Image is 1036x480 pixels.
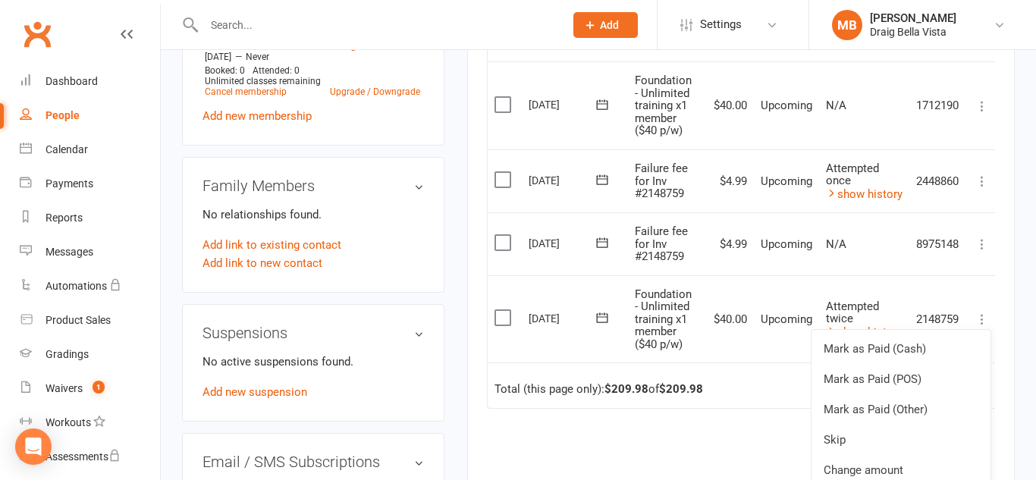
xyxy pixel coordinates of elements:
[202,177,424,194] h3: Family Members
[46,314,111,326] div: Product Sales
[826,237,846,251] span: N/A
[46,382,83,394] div: Waivers
[826,162,879,188] span: Attempted once
[46,212,83,224] div: Reports
[202,236,341,254] a: Add link to existing contact
[15,428,52,465] div: Open Intercom Messenger
[20,303,160,337] a: Product Sales
[529,93,598,116] div: [DATE]
[635,74,692,137] span: Foundation - Unlimited training x1 member ($40 p/w)
[832,10,862,40] div: MB
[20,440,160,474] a: Assessments
[812,394,990,425] a: Mark as Paid (Other)
[20,99,160,133] a: People
[702,61,754,149] td: $40.00
[205,65,245,76] span: Booked: 0
[826,325,903,339] a: show history
[909,149,966,213] td: 2448860
[635,162,688,200] span: Failure fee for Inv #2148759
[46,109,80,121] div: People
[761,312,812,326] span: Upcoming
[761,237,812,251] span: Upcoming
[201,51,424,63] div: —
[330,86,420,97] a: Upgrade / Downgrade
[20,133,160,167] a: Calendar
[573,12,638,38] button: Add
[529,168,598,192] div: [DATE]
[812,364,990,394] a: Mark as Paid (POS)
[529,306,598,330] div: [DATE]
[20,167,160,201] a: Payments
[205,52,231,62] span: [DATE]
[635,224,688,263] span: Failure fee for Inv #2148759
[812,425,990,455] a: Skip
[46,348,89,360] div: Gradings
[702,149,754,213] td: $4.99
[870,25,956,39] div: Draig Bella Vista
[494,383,703,396] div: Total (this page only): of
[205,86,287,97] a: Cancel membership
[826,300,879,326] span: Attempted twice
[202,453,424,470] h3: Email / SMS Subscriptions
[870,11,956,25] div: [PERSON_NAME]
[20,201,160,235] a: Reports
[20,269,160,303] a: Automations
[202,109,312,123] a: Add new membership
[205,76,321,86] span: Unlimited classes remaining
[46,280,107,292] div: Automations
[202,353,424,371] p: No active suspensions found.
[46,75,98,87] div: Dashboard
[46,416,91,428] div: Workouts
[46,143,88,155] div: Calendar
[20,64,160,99] a: Dashboard
[909,61,966,149] td: 1712190
[199,14,554,36] input: Search...
[246,52,269,62] span: Never
[20,337,160,372] a: Gradings
[529,231,598,255] div: [DATE]
[20,235,160,269] a: Messages
[635,287,692,351] span: Foundation - Unlimited training x1 member ($40 p/w)
[702,212,754,275] td: $4.99
[202,385,307,399] a: Add new suspension
[20,372,160,406] a: Waivers 1
[812,334,990,364] a: Mark as Paid (Cash)
[604,382,648,396] strong: $209.98
[600,19,619,31] span: Add
[46,450,121,463] div: Assessments
[826,187,903,201] a: show history
[909,275,966,363] td: 2148759
[20,406,160,440] a: Workouts
[700,8,742,42] span: Settings
[702,275,754,363] td: $40.00
[909,212,966,275] td: 8975148
[93,381,105,394] span: 1
[202,254,322,272] a: Add link to new contact
[46,246,93,258] div: Messages
[253,65,300,76] span: Attended: 0
[46,177,93,190] div: Payments
[202,325,424,341] h3: Suspensions
[202,205,424,224] p: No relationships found.
[18,15,56,53] a: Clubworx
[761,99,812,112] span: Upcoming
[826,99,846,112] span: N/A
[659,382,703,396] strong: $209.98
[761,174,812,188] span: Upcoming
